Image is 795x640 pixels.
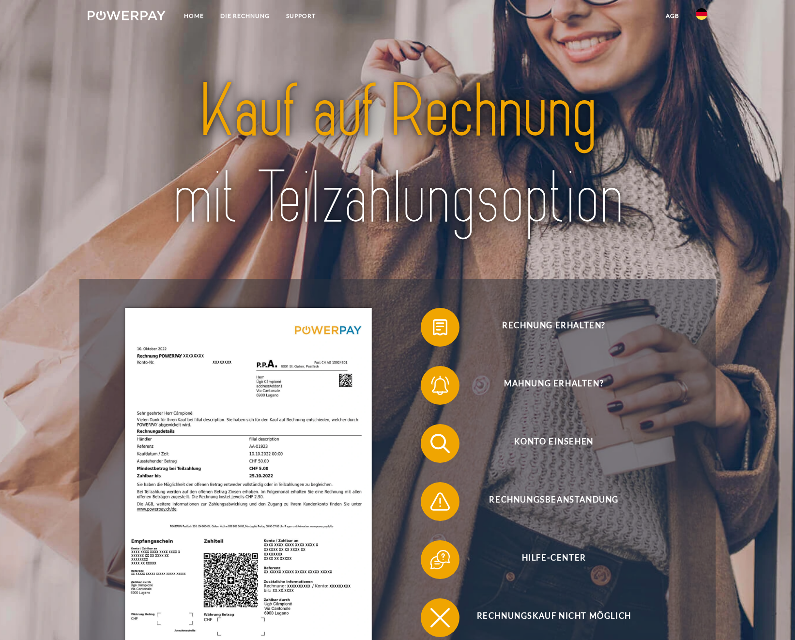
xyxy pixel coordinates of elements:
[435,308,673,347] span: Rechnung erhalten?
[421,540,673,579] button: Hilfe-Center
[428,315,452,339] img: qb_bill.svg
[278,7,324,25] a: SUPPORT
[421,308,673,347] button: Rechnung erhalten?
[428,431,452,456] img: qb_search.svg
[435,482,673,521] span: Rechnungsbeanstandung
[421,424,673,463] button: Konto einsehen
[118,64,676,246] img: title-powerpay_de.svg
[435,540,673,579] span: Hilfe-Center
[421,366,673,405] button: Mahnung erhalten?
[435,366,673,405] span: Mahnung erhalten?
[428,373,452,397] img: qb_bell.svg
[696,8,707,20] img: de
[435,598,673,637] span: Rechnungskauf nicht möglich
[435,424,673,463] span: Konto einsehen
[421,598,673,637] button: Rechnungskauf nicht möglich
[212,7,278,25] a: DIE RECHNUNG
[421,482,673,521] button: Rechnungsbeanstandung
[657,7,688,25] a: agb
[428,548,452,572] img: qb_help.svg
[88,11,166,20] img: logo-powerpay-white.svg
[428,606,452,630] img: qb_close.svg
[428,489,452,514] img: qb_warning.svg
[176,7,212,25] a: Home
